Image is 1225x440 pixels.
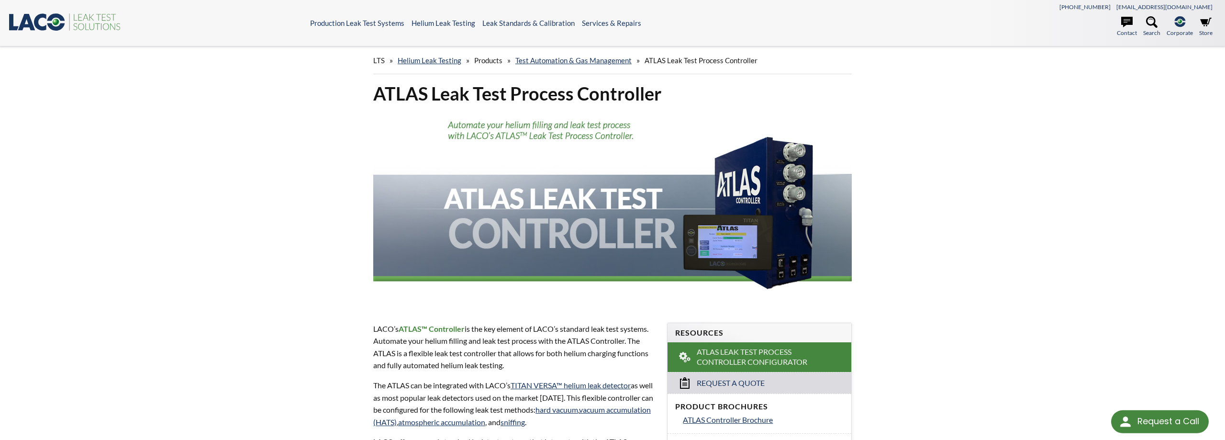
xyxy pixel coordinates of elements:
span: Products [474,56,502,65]
a: [PHONE_NUMBER] [1059,3,1111,11]
a: ATLAS Controller Brochure [683,414,844,426]
a: Test Automation & Gas Management [515,56,632,65]
a: Helium Leak Testing [398,56,461,65]
a: vacuum accumulation (HATS) [373,405,651,427]
a: Search [1143,16,1160,37]
a: [EMAIL_ADDRESS][DOMAIN_NAME] [1116,3,1213,11]
a: TITAN VERSA™ helium leak detector [511,381,631,390]
img: Header showing an ATLAS controller [373,113,852,305]
p: LACO’s is the key element of LACO’s standard leak test systems. Automate your helium filling and ... [373,323,656,372]
span: Request a Quote [697,378,765,388]
a: hard vacuum [535,405,578,414]
a: Helium Leak Testing [412,19,475,27]
h4: Product Brochures [675,402,844,412]
p: The ATLAS can be integrated with LACO’s as well as most popular leak detectors used on the market... [373,379,656,428]
span: ATLAS™ Controller [399,324,465,333]
a: Request a Quote [668,372,851,394]
div: Request a Call [1111,410,1209,433]
a: sniffing [501,417,525,427]
span: ATLAS Leak Test Process Controller Configurator [697,347,825,367]
a: Contact [1117,16,1137,37]
a: Leak Standards & Calibration [482,19,575,27]
span: ATLAS Leak Test Process Controller [645,56,757,65]
h4: Resources [675,328,844,338]
span: LTS [373,56,385,65]
a: atmospheric accumulation [398,417,485,427]
div: » » » » [373,47,852,74]
div: Request a Call [1137,410,1199,432]
span: ATLAS Controller Brochure [683,415,773,424]
a: Production Leak Test Systems [310,19,404,27]
a: ATLAS Leak Test Process Controller Configurator [668,342,851,372]
h1: ATLAS Leak Test Process Controller [373,82,852,105]
img: round button [1118,414,1133,429]
span: Corporate [1167,28,1193,37]
a: Services & Repairs [582,19,641,27]
a: Store [1199,16,1213,37]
